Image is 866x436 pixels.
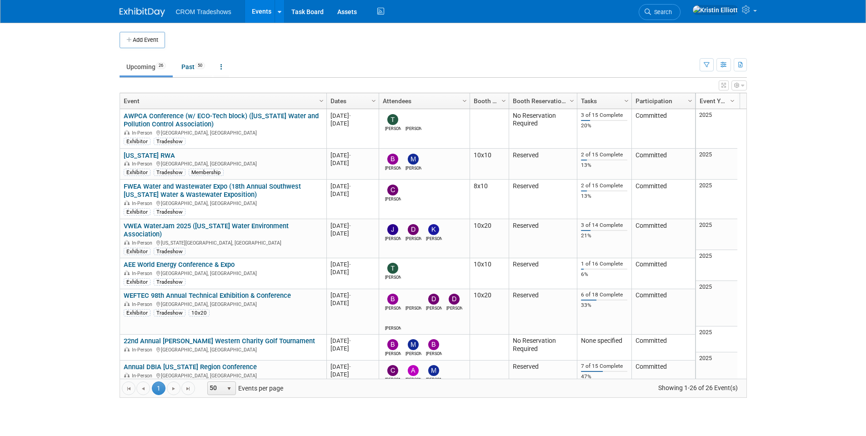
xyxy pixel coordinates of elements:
[581,261,627,267] div: 1 of 16 Complete
[330,190,375,198] div: [DATE]
[349,112,351,119] span: -
[124,363,257,371] a: Annual DBIA [US_STATE] Region Conference
[124,93,320,109] a: Event
[509,258,577,289] td: Reserved
[387,314,398,325] img: Kristin Elliott
[152,381,165,395] span: 1
[349,337,351,344] span: -
[124,346,322,353] div: [GEOGRAPHIC_DATA], [GEOGRAPHIC_DATA]
[581,162,627,169] div: 13%
[124,300,322,308] div: [GEOGRAPHIC_DATA], [GEOGRAPHIC_DATA]
[509,335,577,361] td: No Reservation Required
[385,305,401,311] div: Bobby Oyenarte
[696,281,737,326] td: 2025
[581,291,627,298] div: 6 of 18 Complete
[696,180,737,219] td: 2025
[631,361,695,391] td: Committed
[195,62,205,69] span: 50
[581,182,627,189] div: 2 of 15 Complete
[132,271,155,276] span: In-Person
[330,371,375,378] div: [DATE]
[349,261,351,268] span: -
[330,345,375,352] div: [DATE]
[385,195,401,202] div: Cameron Kenyon
[426,305,442,311] div: Daniel Haugland
[460,93,470,107] a: Column Settings
[330,182,375,190] div: [DATE]
[405,350,421,357] div: Myers Carpenter
[124,130,130,135] img: In-Person Event
[124,301,130,306] img: In-Person Event
[405,125,421,132] div: Alan Raymond
[124,347,130,351] img: In-Person Event
[387,294,398,305] img: Bobby Oyenarte
[696,352,737,383] td: 2025
[408,294,419,305] img: Alan Raymond
[385,125,401,132] div: Tod Green
[408,365,419,376] img: Alexander Ciasca
[124,278,150,286] div: Exhibitor
[124,291,291,300] a: WEFTEC 98th Annual Technical Exhibition & Conference
[581,302,627,309] div: 33%
[387,185,398,195] img: Cameron Kenyon
[385,165,401,171] div: Branden Peterson
[132,373,155,379] span: In-Person
[696,219,737,250] td: 2025
[408,224,419,235] img: Daniel Austria
[428,339,439,350] img: Blake Roberts
[369,93,379,107] a: Column Settings
[581,193,627,200] div: 13%
[189,169,224,176] div: Membership
[727,93,737,107] a: Column Settings
[370,97,377,105] span: Column Settings
[154,309,185,316] div: Tradeshow
[385,274,401,281] div: Tod Green
[330,337,375,345] div: [DATE]
[581,232,627,239] div: 21%
[156,62,166,69] span: 26
[132,200,155,206] span: In-Person
[124,248,150,255] div: Exhibitor
[449,294,460,305] img: Daniel Austria
[581,222,627,229] div: 3 of 14 Complete
[509,219,577,258] td: Reserved
[330,222,375,230] div: [DATE]
[581,271,627,278] div: 6%
[509,361,577,391] td: Reserved
[330,151,375,159] div: [DATE]
[330,120,375,127] div: [DATE]
[470,219,509,258] td: 10x20
[124,222,289,239] a: VWEA WaterJam 2025 ([US_STATE] Water Environment Association)
[124,161,130,165] img: In-Person Event
[330,363,375,371] div: [DATE]
[124,337,315,345] a: 22nd Annual [PERSON_NAME] Western Charity Golf Tournament
[330,230,375,237] div: [DATE]
[349,222,351,229] span: -
[581,363,627,370] div: 7 of 15 Complete
[631,219,695,258] td: Committed
[330,112,375,120] div: [DATE]
[385,376,401,383] div: Cameron Kenyon
[124,261,235,269] a: AEE World Energy Conference & Expo
[124,199,322,207] div: [GEOGRAPHIC_DATA], [GEOGRAPHIC_DATA]
[428,224,439,235] img: Kelly Lee
[500,97,507,105] span: Column Settings
[426,376,442,383] div: Michael Brandao
[405,376,421,383] div: Alexander Ciasca
[349,363,351,370] span: -
[651,9,672,15] span: Search
[387,339,398,350] img: Branden Peterson
[581,337,627,345] div: None specified
[181,381,195,395] a: Go to the last page
[621,93,631,107] a: Column Settings
[426,235,442,242] div: Kelly Lee
[330,299,375,307] div: [DATE]
[623,97,630,105] span: Column Settings
[124,269,322,277] div: [GEOGRAPHIC_DATA], [GEOGRAPHIC_DATA]
[631,109,695,149] td: Committed
[154,278,185,286] div: Tradeshow
[124,182,301,199] a: FWEA Water and Wastewater Expo (18th Annual Southwest [US_STATE] Water & Wastewater Exposition)
[636,93,689,109] a: Participation
[120,32,165,48] button: Add Event
[405,165,421,171] div: Myers Carpenter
